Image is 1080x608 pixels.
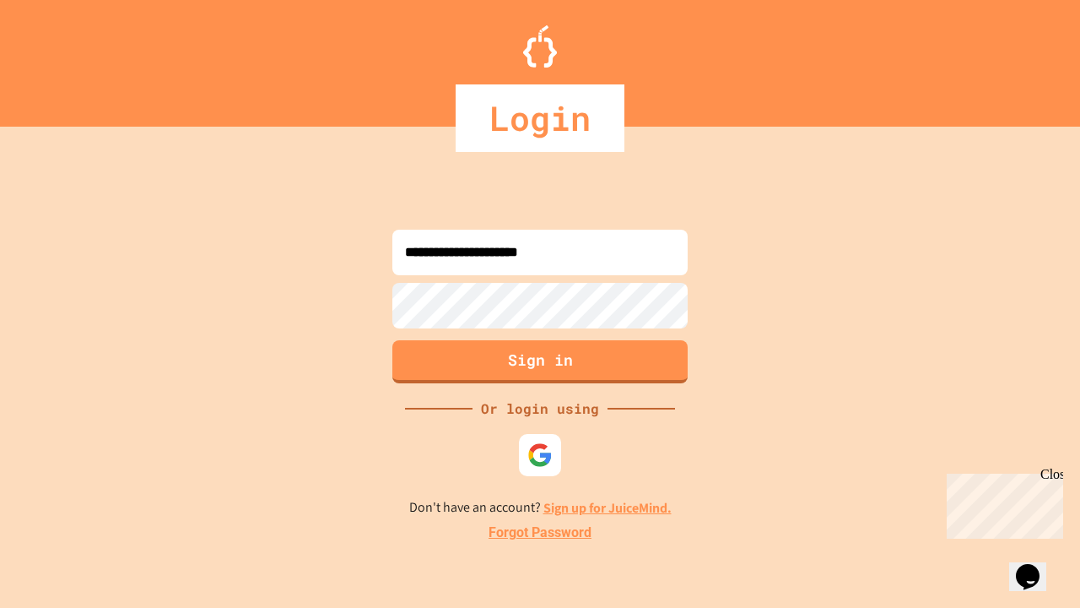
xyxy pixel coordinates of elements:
iframe: chat widget [1009,540,1063,591]
div: Or login using [472,399,607,419]
img: Logo.svg [523,25,557,68]
a: Forgot Password [489,523,591,543]
button: Sign in [392,340,688,383]
iframe: chat widget [940,467,1063,539]
a: Sign up for JuiceMind. [543,499,672,517]
div: Chat with us now!Close [7,7,116,107]
p: Don't have an account? [409,497,672,518]
img: google-icon.svg [527,442,553,468]
div: Login [456,84,624,152]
